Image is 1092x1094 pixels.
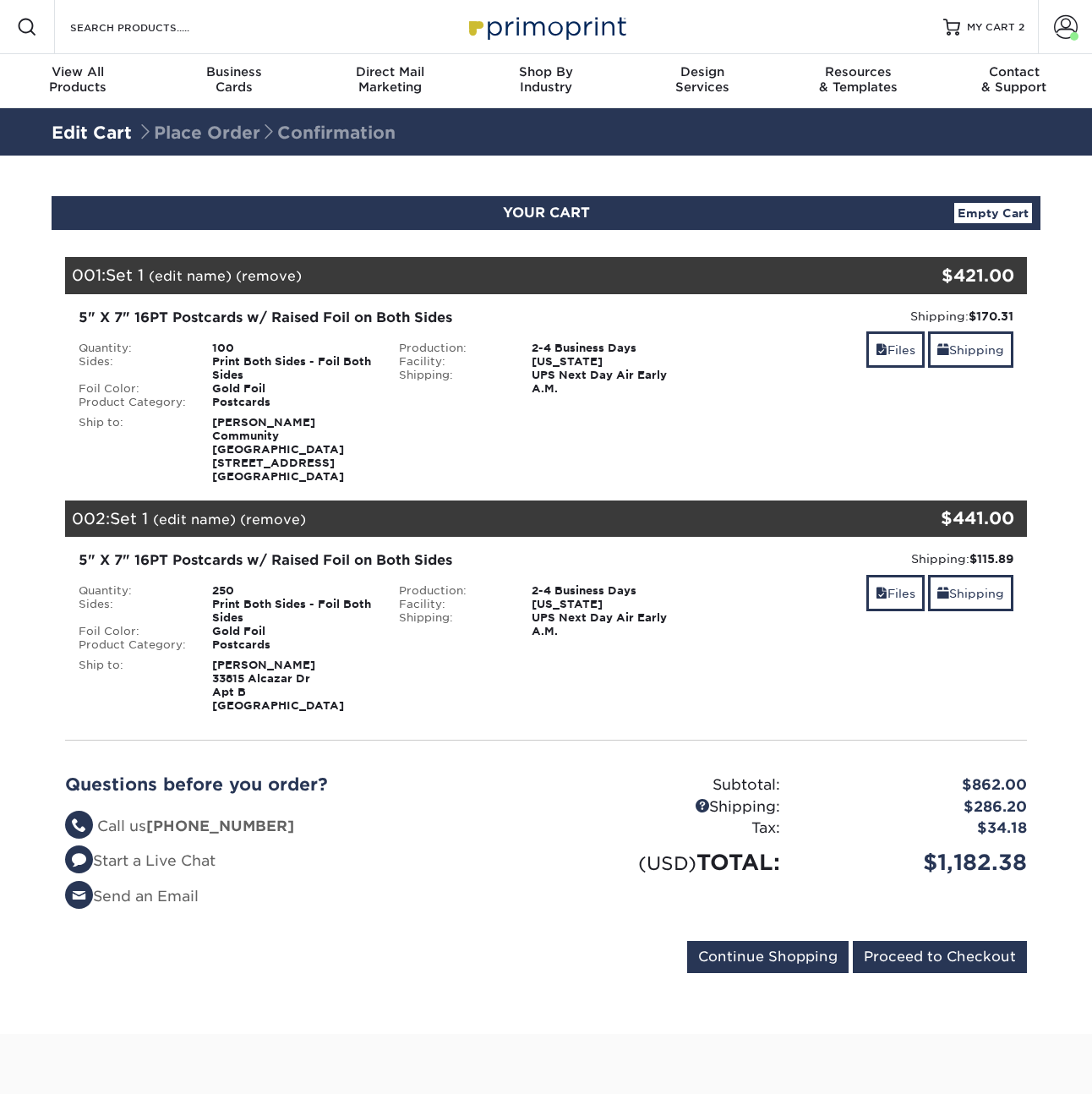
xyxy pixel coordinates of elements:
[937,343,949,357] span: shipping
[624,54,780,108] a: DesignServices
[199,342,386,355] div: 100
[624,64,780,95] div: Services
[718,308,1013,325] div: Shipping:
[312,64,468,95] div: Marketing
[969,552,1013,566] strong: $115.89
[866,263,1014,288] div: $421.00
[66,659,199,713] div: Ship to:
[66,638,199,652] div: Product Category:
[65,774,533,795] h2: Questions before you order?
[52,123,132,143] a: Edit Cart
[65,888,199,905] a: Send an Email
[386,611,520,638] div: Shipping:
[312,64,468,79] span: Direct Mail
[967,20,1015,35] span: MY CART
[66,396,199,409] div: Product Category:
[780,54,936,108] a: Resources& Templates
[312,54,468,108] a: Direct MailMarketing
[110,509,148,528] span: Set 1
[780,64,936,95] div: & Templates
[936,54,1092,108] a: Contact& Support
[79,308,693,328] div: 5" X 7" 16PT Postcards w/ Raised Foil on Both Sides
[156,64,313,95] div: Cards
[156,54,313,108] a: BusinessCards
[718,550,1013,567] div: Shipping:
[468,64,625,95] div: Industry
[66,416,199,484] div: Ship to:
[66,584,199,598] div: Quantity:
[624,64,780,79] span: Design
[66,625,199,638] div: Foil Color:
[66,355,199,382] div: Sides:
[793,846,1040,878] div: $1,182.38
[461,8,631,45] img: Primoprint
[199,598,386,625] div: Print Both Sides - Foil Both Sides
[386,342,520,355] div: Production:
[1018,21,1024,33] span: 2
[866,575,925,611] a: Files
[519,342,706,355] div: 2-4 Business Days
[66,382,199,396] div: Foil Color:
[386,598,520,611] div: Facility:
[137,123,396,143] span: Place Order Confirmation
[199,638,386,652] div: Postcards
[687,941,849,973] input: Continue Shopping
[928,331,1013,368] a: Shipping
[519,598,706,611] div: [US_STATE]
[66,342,199,355] div: Quantity:
[65,501,866,538] div: 002:
[386,584,520,598] div: Production:
[519,355,706,369] div: [US_STATE]
[468,64,625,79] span: Shop By
[546,846,793,878] div: TOTAL:
[65,852,216,869] a: Start a Live Chat
[240,511,306,528] a: (remove)
[876,343,887,357] span: files
[68,17,233,37] input: SEARCH PRODUCTS.....
[793,796,1040,818] div: $286.20
[793,818,1040,840] div: $34.18
[793,774,1040,796] div: $862.00
[546,774,793,796] div: Subtotal:
[468,54,625,108] a: Shop ByIndustry
[519,369,706,396] div: UPS Next Day Air Early A.M.
[928,575,1013,611] a: Shipping
[546,818,793,840] div: Tax:
[386,369,520,396] div: Shipping:
[386,355,520,369] div: Facility:
[149,268,232,284] a: (edit name)
[638,852,696,874] small: (USD)
[199,355,386,382] div: Print Both Sides - Foil Both Sides
[866,506,1014,531] div: $441.00
[876,587,887,600] span: files
[199,584,386,598] div: 250
[866,331,925,368] a: Files
[106,265,144,284] span: Set 1
[212,659,344,712] strong: [PERSON_NAME] 33815 Alcazar Dr Apt B [GEOGRAPHIC_DATA]
[546,796,793,818] div: Shipping:
[969,309,1013,323] strong: $170.31
[954,203,1032,223] a: Empty Cart
[146,818,294,834] strong: [PHONE_NUMBER]
[780,64,936,79] span: Resources
[156,64,313,79] span: Business
[199,382,386,396] div: Gold Foil
[519,584,706,598] div: 2-4 Business Days
[79,550,693,571] div: 5" X 7" 16PT Postcards w/ Raised Foil on Both Sides
[65,816,533,838] li: Call us
[199,396,386,409] div: Postcards
[199,625,386,638] div: Gold Foil
[236,268,302,284] a: (remove)
[65,257,866,294] div: 001:
[936,64,1092,95] div: & Support
[519,611,706,638] div: UPS Next Day Air Early A.M.
[153,511,236,528] a: (edit name)
[937,587,949,600] span: shipping
[503,205,590,221] span: YOUR CART
[853,941,1027,973] input: Proceed to Checkout
[66,598,199,625] div: Sides:
[212,416,344,483] strong: [PERSON_NAME] Community [GEOGRAPHIC_DATA] [STREET_ADDRESS] [GEOGRAPHIC_DATA]
[936,64,1092,79] span: Contact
